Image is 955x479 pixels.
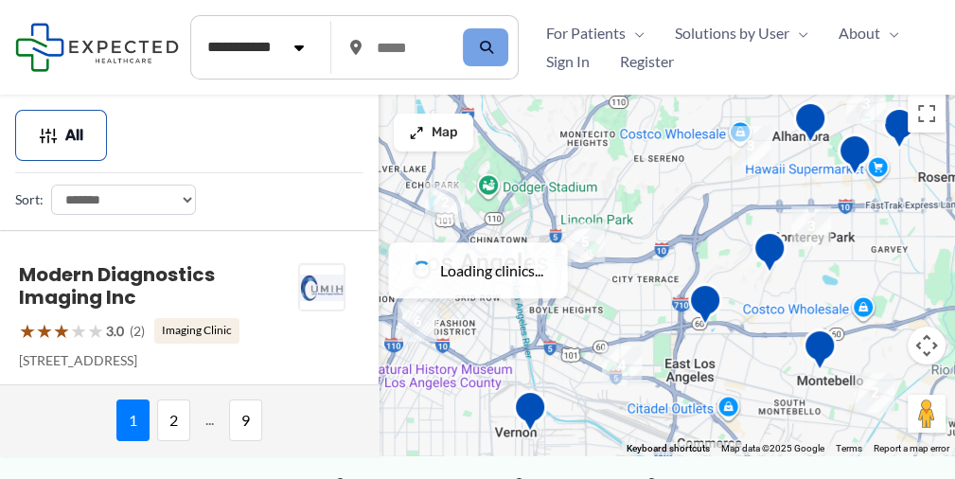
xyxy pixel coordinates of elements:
[65,129,83,142] span: All
[838,133,872,182] div: Synergy Imaging Center
[803,328,837,377] div: Montebello Advanced Imaging
[721,443,824,453] span: Map data ©2025 Google
[908,95,946,133] button: Toggle fullscreen view
[908,327,946,364] button: Map camera controls
[530,47,604,76] a: Sign In
[659,19,822,47] a: Solutions by UserMenu Toggle
[432,125,458,141] span: Map
[229,399,262,441] span: 9
[425,183,465,222] div: 2
[545,19,625,47] span: For Patients
[731,126,770,166] div: 3
[15,187,44,212] label: Sort:
[154,318,239,343] span: Imaging Clinic
[836,443,862,453] a: Terms (opens in new tab)
[106,319,124,344] span: 3.0
[531,257,571,296] div: 3
[39,126,58,145] img: Filter
[822,19,913,47] a: AboutMenu Toggle
[116,399,150,441] span: 1
[619,47,673,76] span: Register
[846,84,886,124] div: 3
[565,222,605,262] div: 5
[513,390,547,438] div: Stacy Medical Center
[688,283,722,331] div: Edward R. Roybal Comprehensive Health Center
[604,47,688,76] a: Register
[908,395,946,433] button: Drag Pegman onto the map to open Street View
[157,399,190,441] span: 2
[398,302,437,342] div: 6
[87,313,104,348] span: ★
[36,313,53,348] span: ★
[409,125,424,140] img: Maximize
[855,373,894,413] div: 2
[882,107,916,155] div: Diagnostic Medical Group
[19,261,215,310] a: Modern Diagnostics Imaging Inc
[545,47,589,76] span: Sign In
[791,206,831,246] div: 3
[879,19,898,47] span: Menu Toggle
[198,399,221,441] span: ...
[299,264,345,311] img: Modern Diagnostics Imaging Inc
[674,19,788,47] span: Solutions by User
[130,319,145,344] span: (2)
[874,443,949,453] a: Report a map error
[625,19,644,47] span: Menu Toggle
[440,257,543,285] span: Loading clinics...
[15,23,179,71] img: Expected Healthcare Logo - side, dark font, small
[53,313,70,348] span: ★
[394,114,473,151] button: Map
[627,442,710,455] button: Keyboard shortcuts
[838,19,879,47] span: About
[15,110,107,161] button: All
[70,313,87,348] span: ★
[752,231,787,279] div: Monterey Park Hospital AHMC
[19,378,106,406] a: Book Now
[19,313,36,348] span: ★
[19,348,298,373] p: [STREET_ADDRESS]
[788,19,807,47] span: Menu Toggle
[793,101,827,150] div: Pacific Medical Imaging
[602,346,642,385] div: 4
[530,19,659,47] a: For PatientsMenu Toggle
